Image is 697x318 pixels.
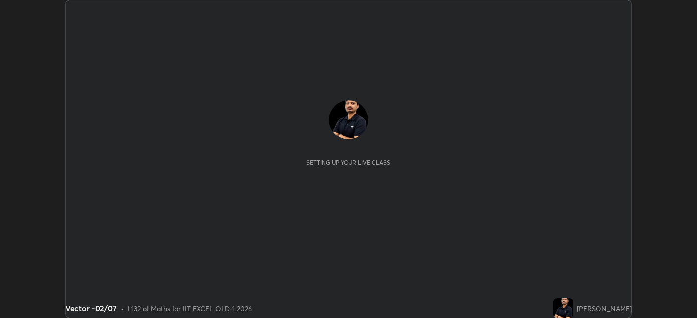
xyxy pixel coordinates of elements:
[128,303,252,314] div: L132 of Maths for IIT EXCEL OLD-1 2026
[553,298,573,318] img: 735308238763499f9048cdecfa3c01cf.jpg
[306,159,390,166] div: Setting up your live class
[121,303,124,314] div: •
[577,303,632,314] div: [PERSON_NAME]
[329,100,368,139] img: 735308238763499f9048cdecfa3c01cf.jpg
[65,302,117,314] div: Vector -02/07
